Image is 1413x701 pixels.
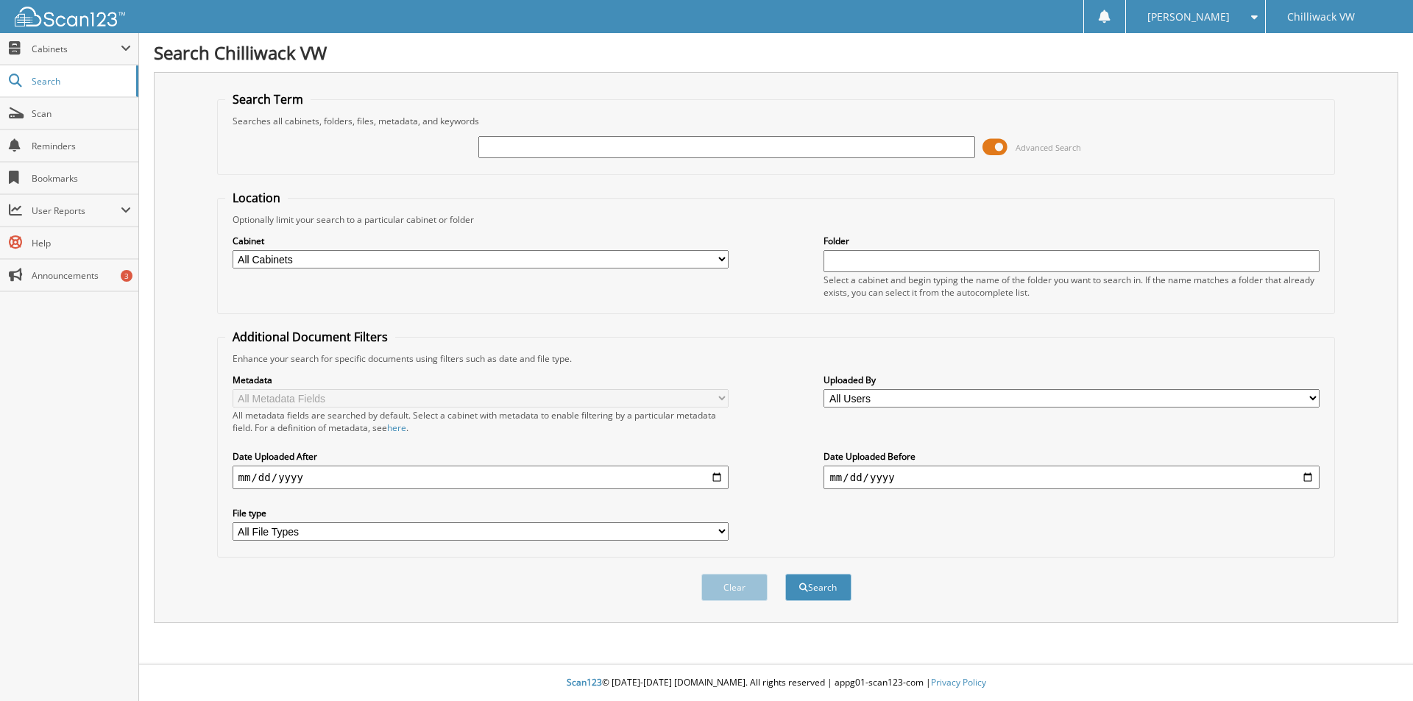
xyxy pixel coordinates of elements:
div: Select a cabinet and begin typing the name of the folder you want to search in. If the name match... [824,274,1320,299]
div: 3 [121,270,132,282]
span: Cabinets [32,43,121,55]
span: [PERSON_NAME] [1147,13,1230,21]
span: Reminders [32,140,131,152]
div: Optionally limit your search to a particular cabinet or folder [225,213,1328,226]
h1: Search Chilliwack VW [154,40,1398,65]
label: Uploaded By [824,374,1320,386]
label: Date Uploaded Before [824,450,1320,463]
span: Advanced Search [1016,142,1081,153]
label: Metadata [233,374,729,386]
label: File type [233,507,729,519]
div: Enhance your search for specific documents using filters such as date and file type. [225,352,1328,365]
span: Bookmarks [32,172,131,185]
div: © [DATE]-[DATE] [DOMAIN_NAME]. All rights reserved | appg01-scan123-com | [139,665,1413,701]
a: Privacy Policy [931,676,986,688]
label: Cabinet [233,235,729,247]
legend: Additional Document Filters [225,329,395,345]
label: Date Uploaded After [233,450,729,463]
span: Help [32,237,131,249]
span: Scan [32,107,131,120]
span: Search [32,75,129,88]
button: Clear [701,574,768,601]
input: start [233,466,729,489]
span: User Reports [32,204,121,217]
div: All metadata fields are searched by default. Select a cabinet with metadata to enable filtering b... [233,409,729,434]
div: Searches all cabinets, folders, files, metadata, and keywords [225,115,1328,127]
legend: Location [225,190,288,206]
input: end [824,466,1320,489]
legend: Search Term [225,91,311,107]
button: Search [785,574,851,601]
img: scan123-logo-white.svg [15,7,125,26]
span: Announcements [32,269,131,282]
span: Scan123 [567,676,602,688]
span: Chilliwack VW [1287,13,1355,21]
a: here [387,421,406,434]
label: Folder [824,235,1320,247]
